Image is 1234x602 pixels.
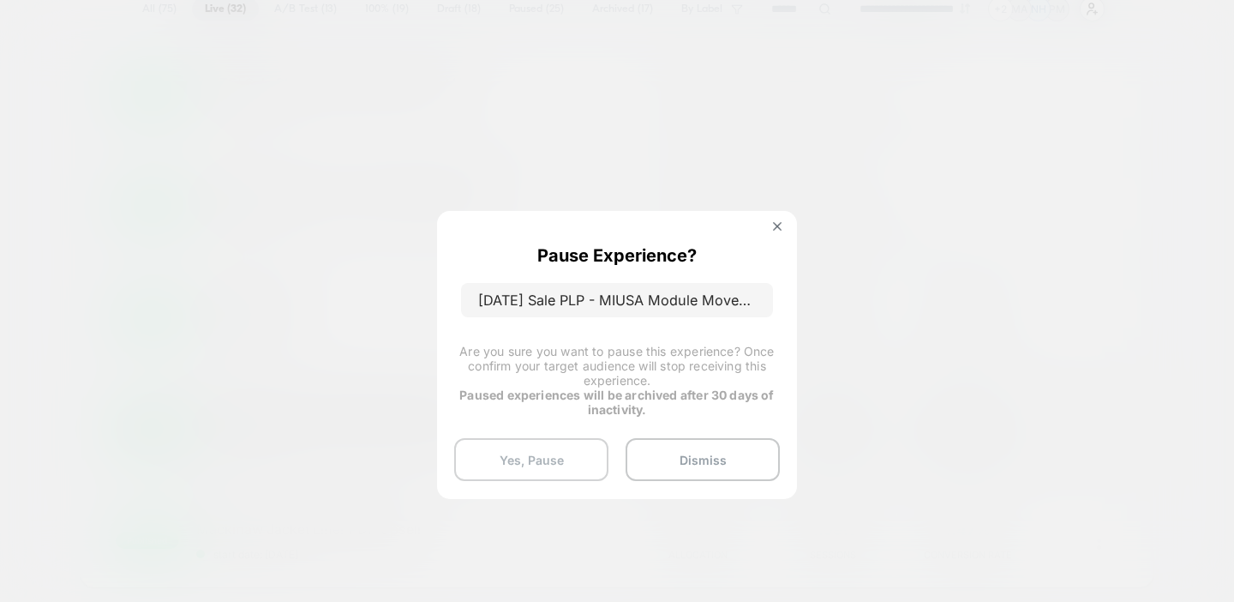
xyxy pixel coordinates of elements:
span: Are you sure you want to pause this experience? Once confirm your target audience will stop recei... [459,344,774,388]
button: Yes, Pause [454,438,608,481]
img: close [773,222,782,231]
p: [DATE] Sale PLP - MIUSA Module Moved Up [461,283,773,317]
p: Pause Experience? [537,245,697,266]
button: Dismiss [626,438,780,481]
strong: Paused experiences will be archived after 30 days of inactivity. [459,388,774,417]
